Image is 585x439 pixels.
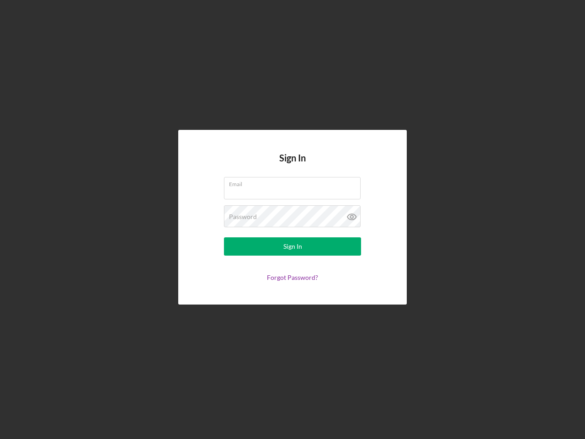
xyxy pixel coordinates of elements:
button: Sign In [224,237,361,256]
h4: Sign In [279,153,306,177]
label: Email [229,177,361,187]
label: Password [229,213,257,220]
a: Forgot Password? [267,273,318,281]
div: Sign In [283,237,302,256]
